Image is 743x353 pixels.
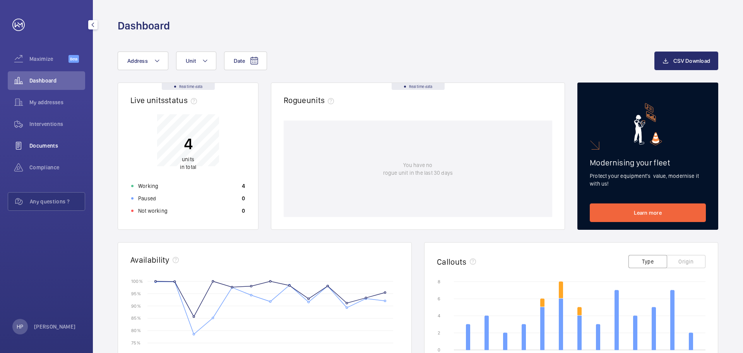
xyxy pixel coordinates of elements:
[118,19,170,33] h1: Dashboard
[590,203,706,222] a: Learn more
[306,95,337,105] span: units
[29,55,68,63] span: Maximize
[29,77,85,84] span: Dashboard
[17,323,23,331] p: HP
[284,95,337,105] h2: Rogue
[127,58,148,64] span: Address
[162,83,215,90] div: Real time data
[131,340,140,346] text: 75 %
[438,330,440,336] text: 2
[29,164,85,171] span: Compliance
[138,207,168,215] p: Not working
[180,134,196,153] p: 4
[392,83,445,90] div: Real time data
[138,182,158,190] p: Working
[654,52,718,70] button: CSV Download
[131,328,141,333] text: 80 %
[130,95,200,105] h2: Live units
[30,198,85,205] span: Any questions ?
[131,315,141,321] text: 85 %
[118,52,168,70] button: Address
[182,156,194,162] span: units
[34,323,76,331] p: [PERSON_NAME]
[242,207,245,215] p: 0
[224,52,267,70] button: Date
[667,255,705,268] button: Origin
[438,296,440,301] text: 6
[29,98,85,106] span: My addresses
[131,291,141,296] text: 95 %
[242,195,245,202] p: 0
[590,172,706,188] p: Protect your equipment's value, modernise it with us!
[130,255,169,265] h2: Availability
[438,279,440,284] text: 8
[590,158,706,167] h2: Modernising your fleet
[29,120,85,128] span: Interventions
[68,55,79,63] span: Beta
[180,155,196,171] p: in total
[234,58,245,64] span: Date
[29,142,85,150] span: Documents
[634,103,662,145] img: marketing-card.svg
[131,303,141,308] text: 90 %
[673,58,710,64] span: CSV Download
[131,278,143,284] text: 100 %
[438,313,440,319] text: 4
[438,347,440,353] text: 0
[176,52,216,70] button: Unit
[628,255,667,268] button: Type
[242,182,245,190] p: 4
[186,58,196,64] span: Unit
[383,161,453,177] p: You have no rogue unit in the last 30 days
[138,195,156,202] p: Paused
[165,95,200,105] span: status
[437,257,467,267] h2: Callouts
